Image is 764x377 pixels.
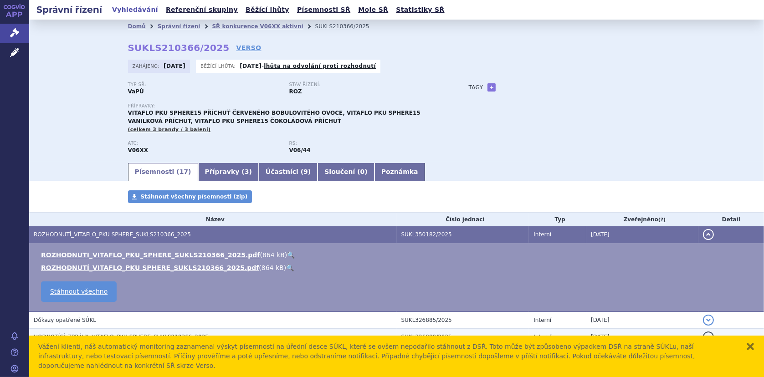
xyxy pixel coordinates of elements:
td: [DATE] [586,226,698,243]
p: Typ SŘ: [128,82,280,87]
th: Číslo jednací [397,213,529,226]
strong: POTRAVINY PRO ZVLÁŠTNÍ LÉKAŘSKÉ ÚČELY (PZLÚ) (ČESKÁ ATC SKUPINA) [128,147,149,153]
button: detail [703,315,714,326]
h2: Správní řízení [29,3,109,16]
p: - [240,62,376,70]
span: Stáhnout všechny písemnosti (zip) [141,194,248,200]
a: 🔍 [287,251,295,259]
span: 9 [303,168,308,175]
p: Přípravky: [128,103,451,109]
span: VITAFLO PKU SPHERE15 PŘÍCHUŤ ČERVENÉHO BOBULOVITÉHO OVOCE, VITAFLO PKU SPHERE15 VANILKOVÁ PŘÍCHUŤ... [128,110,420,124]
span: 864 kB [262,264,284,271]
strong: [DATE] [240,63,262,69]
a: Běžící lhůty [243,4,292,16]
strong: definované směsi aminokyselin a glykomakropeptidu s nízkým obsahem fenylalaninu (dávkované formy ... [289,147,311,153]
th: Zveřejněno [586,213,698,226]
p: RS: [289,141,441,146]
strong: ROZ [289,88,302,95]
a: Stáhnout všechny písemnosti (zip) [128,190,252,203]
span: (celkem 3 brandy / 3 balení) [128,127,211,132]
a: VERSO [236,43,261,52]
h3: Tagy [469,82,483,93]
a: Stáhnout všechno [41,281,117,302]
a: ROZHODNUTI_VITAFLO_PKU_SPHERE_SUKLS210366_2025.pdf [41,251,260,259]
span: 0 [360,168,365,175]
td: SUKL326885/2025 [397,311,529,329]
a: lhůta na odvolání proti rozhodnutí [264,63,376,69]
button: detail [703,229,714,240]
span: Interní [533,231,551,238]
abbr: (?) [658,217,666,223]
a: Správní řízení [158,23,200,30]
a: Poznámka [374,163,425,181]
a: + [487,83,496,92]
a: Přípravky (3) [198,163,259,181]
li: SUKLS210366/2025 [315,20,381,33]
strong: [DATE] [164,63,185,69]
th: Název [29,213,397,226]
th: Typ [529,213,586,226]
td: [DATE] [586,329,698,346]
strong: SUKLS210366/2025 [128,42,230,53]
a: Písemnosti (17) [128,163,198,181]
span: 864 kB [262,251,285,259]
button: zavřít [746,342,755,351]
span: Zahájeno: [133,62,161,70]
a: Domů [128,23,146,30]
button: detail [703,331,714,342]
p: Stav řízení: [289,82,441,87]
span: 17 [179,168,188,175]
span: 3 [245,168,249,175]
span: HODNOTÍCÍ_ZPRÁVA_VITAFLO_PKU SPHERE_SUKLS210366_2025 [34,334,209,340]
span: Interní [533,334,551,340]
span: Běžící lhůta: [200,62,237,70]
span: ROZHODNUTÍ_VITAFLO_PKU SPHERE_SUKLS210366_2025 [34,231,191,238]
a: Referenční skupiny [163,4,241,16]
a: 🔍 [286,264,294,271]
a: Sloučení (0) [318,163,374,181]
a: Vyhledávání [109,4,161,16]
td: [DATE] [586,311,698,329]
a: Písemnosti SŘ [294,4,353,16]
a: Účastníci (9) [259,163,318,181]
a: Statistiky SŘ [393,4,447,16]
a: Moje SŘ [355,4,391,16]
p: ATC: [128,141,280,146]
a: SŘ konkurence V06XX aktivní [212,23,303,30]
li: ( ) [41,263,755,272]
a: ROZHODNUTÍ_VITAFLO_PKU SPHERE_SUKLS210366_2025.pdf [41,264,259,271]
div: Vážení klienti, náš automatický monitoring zaznamenal výskyt písemností na úřední desce SÚKL, kte... [38,342,737,371]
strong: VaPÚ [128,88,144,95]
span: Interní [533,317,551,323]
td: SUKL326889/2025 [397,329,529,346]
span: Důkazy opatřené SÚKL [34,317,96,323]
li: ( ) [41,250,755,260]
th: Detail [698,213,764,226]
td: SUKL350182/2025 [397,226,529,243]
